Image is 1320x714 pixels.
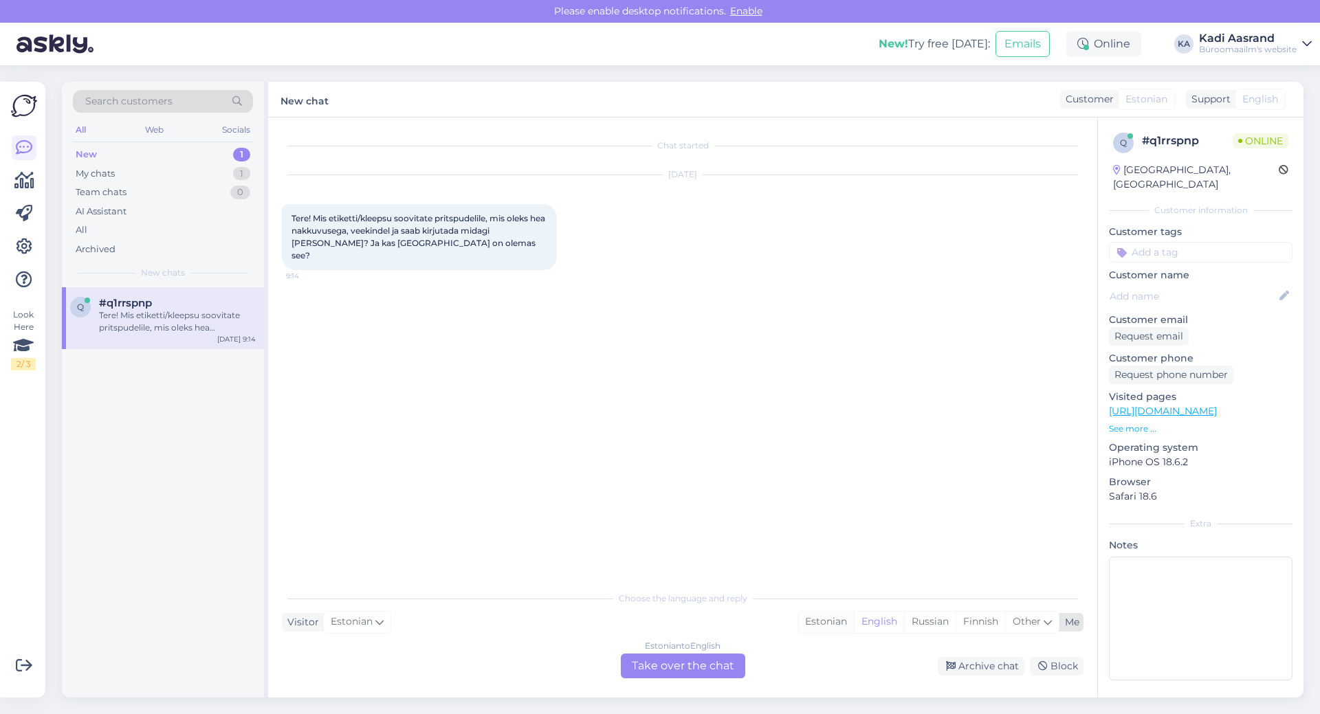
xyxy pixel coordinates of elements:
div: Extra [1109,517,1292,530]
span: Tere! Mis etiketti/kleepsu soovitate pritspudelile, mis oleks hea nakkuvusega, veekindel ja saab ... [291,213,547,260]
div: Request phone number [1109,366,1233,384]
div: Chat started [282,140,1083,152]
span: Search customers [85,94,173,109]
span: Online [1233,133,1288,148]
div: Try free [DATE]: [879,36,990,52]
span: Other [1013,615,1041,627]
div: Visitor [282,615,319,629]
span: New chats [141,267,185,279]
span: q [77,302,84,312]
div: English [854,612,904,632]
div: Kadi Aasrand [1199,33,1297,44]
div: Me [1059,615,1079,629]
div: Tere! Mis etiketti/kleepsu soovitate pritspudelile, mis oleks hea nakkuvusega, veekindel ja saab ... [99,309,256,334]
span: Estonian [1125,92,1167,107]
div: Look Here [11,309,36,370]
a: [URL][DOMAIN_NAME] [1109,405,1217,417]
p: Notes [1109,538,1292,553]
p: Browser [1109,475,1292,489]
div: Online [1066,32,1141,56]
span: q [1120,137,1127,148]
div: [DATE] [282,168,1083,181]
div: All [76,223,87,237]
div: All [73,121,89,139]
div: AI Assistant [76,205,126,219]
span: Enable [726,5,767,17]
div: Take over the chat [621,654,745,678]
p: Safari 18.6 [1109,489,1292,504]
span: 9:14 [286,271,338,281]
b: New! [879,37,908,50]
div: Block [1030,657,1083,676]
div: Support [1186,92,1231,107]
img: Askly Logo [11,93,37,119]
span: #q1rrspnp [99,297,152,309]
div: Archive chat [938,657,1024,676]
div: Choose the language and reply [282,592,1083,605]
div: KA [1174,34,1193,54]
div: Request email [1109,327,1189,346]
div: Estonian [798,612,854,632]
div: Archived [76,243,115,256]
div: Customer information [1109,204,1292,216]
div: 2 / 3 [11,358,36,370]
span: Estonian [331,614,373,629]
div: Customer [1060,92,1114,107]
p: Operating system [1109,440,1292,455]
div: Büroomaailm's website [1199,44,1297,55]
div: [GEOGRAPHIC_DATA], [GEOGRAPHIC_DATA] [1113,163,1279,192]
div: 0 [230,186,250,199]
div: Finnish [956,612,1005,632]
div: [DATE] 9:14 [217,334,256,344]
p: iPhone OS 18.6.2 [1109,455,1292,469]
p: Customer name [1109,268,1292,282]
a: Kadi AasrandBüroomaailm's website [1199,33,1312,55]
div: 1 [233,148,250,161]
p: Customer tags [1109,225,1292,239]
label: New chat [280,90,329,109]
p: See more ... [1109,423,1292,435]
div: Russian [904,612,956,632]
input: Add a tag [1109,242,1292,263]
div: Estonian to English [645,640,720,652]
div: Web [142,121,166,139]
div: # q1rrspnp [1142,133,1233,149]
input: Add name [1110,289,1277,304]
div: Socials [219,121,253,139]
div: 1 [233,167,250,181]
div: Team chats [76,186,126,199]
div: My chats [76,167,115,181]
button: Emails [995,31,1050,57]
p: Visited pages [1109,390,1292,404]
p: Customer phone [1109,351,1292,366]
p: Customer email [1109,313,1292,327]
div: New [76,148,97,161]
span: English [1242,92,1278,107]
